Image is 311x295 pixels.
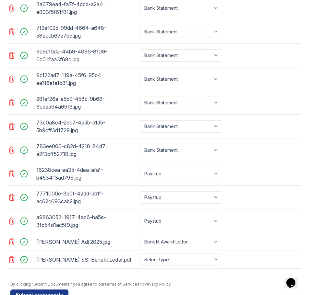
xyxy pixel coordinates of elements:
[144,282,172,287] a: Privacy Policy.
[36,141,138,159] div: 783ee060-c82d-4218-84d7-a2f3cff52718.jpg
[284,269,305,289] iframe: chat widget
[36,23,138,41] div: 7f2ef02d-99dd-4664-a648-58eccb67e7b9.jpg
[36,237,138,247] div: [PERSON_NAME] Adj 2025.jpg
[36,254,138,265] div: [PERSON_NAME] SSI Benefit Letter.pdf
[10,282,301,287] div: By clicking "Submit Documents," you agree to our and
[36,46,138,65] div: 9c9e16da-44b9-4096-8109-6c012aa3f68c.jpg
[36,117,138,136] div: 73c0a8e4-2ec7-4e5b-a1d5-5b9cff3d1729.jpg
[104,282,137,287] a: Terms of Service
[36,70,138,88] div: 9c122ad7-119a-45f6-95c4-ea116efe1c81.jpg
[36,94,138,112] div: 28fef26e-e5b9-458c-9b68-3cdaa94a69f3.jpg
[36,188,138,206] div: 7771000e-3e0f-42dd-ab1f-ac62c693cab2.jpg
[36,165,138,183] div: 16238cea-ea35-4dea-afa1-b453413ad796.jpg
[36,212,138,230] div: a9863053-1917-4ac6-ba5e-3fc54d1ac5f9.jpg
